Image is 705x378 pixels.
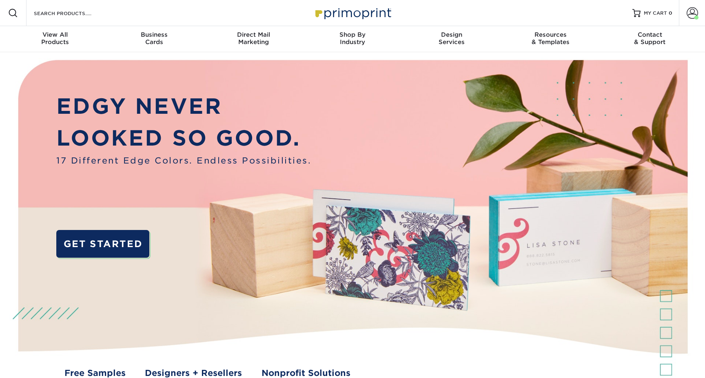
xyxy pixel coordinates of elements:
a: Shop ByIndustry [303,26,402,52]
span: 17 Different Edge Colors. Endless Possibilities. [56,154,311,167]
span: Resources [501,31,600,38]
div: Services [402,31,501,46]
span: View All [6,31,105,38]
a: Resources& Templates [501,26,600,52]
span: Business [105,31,204,38]
div: & Support [600,31,699,46]
a: GET STARTED [56,230,149,258]
div: Industry [303,31,402,46]
span: Design [402,31,501,38]
a: Contact& Support [600,26,699,52]
p: LOOKED SO GOOD. [56,122,311,154]
div: Products [6,31,105,46]
span: Contact [600,31,699,38]
p: EDGY NEVER [56,91,311,122]
div: & Templates [501,31,600,46]
span: Direct Mail [204,31,303,38]
span: 0 [669,10,672,16]
img: Primoprint [312,4,393,22]
span: MY CART [644,10,667,17]
a: BusinessCards [105,26,204,52]
a: View AllProducts [6,26,105,52]
a: DesignServices [402,26,501,52]
a: Direct MailMarketing [204,26,303,52]
div: Marketing [204,31,303,46]
span: Shop By [303,31,402,38]
div: Cards [105,31,204,46]
input: SEARCH PRODUCTS..... [33,8,113,18]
